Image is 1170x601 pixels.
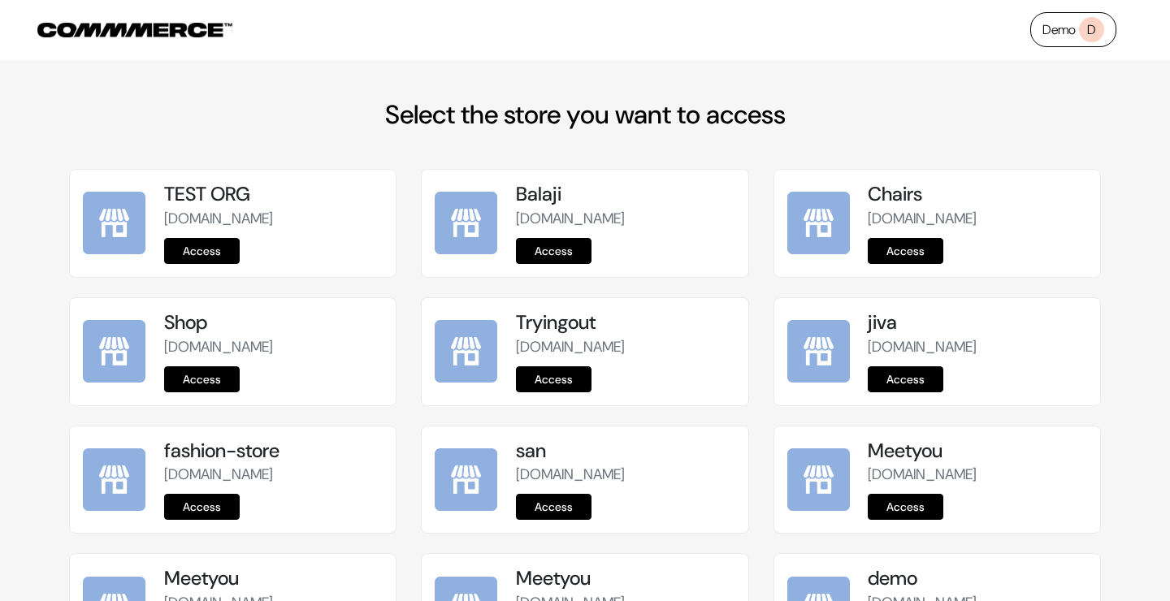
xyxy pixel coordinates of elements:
[164,366,240,392] a: Access
[787,192,850,254] img: Chairs
[516,439,734,463] h5: san
[787,320,850,383] img: jiva
[37,23,232,37] img: COMMMERCE
[435,320,497,383] img: Tryingout
[516,494,591,520] a: Access
[868,208,1086,230] p: [DOMAIN_NAME]
[868,336,1086,358] p: [DOMAIN_NAME]
[787,448,850,511] img: Meetyou
[164,183,383,206] h5: TEST ORG
[868,238,943,264] a: Access
[868,311,1086,335] h5: jiva
[164,336,383,358] p: [DOMAIN_NAME]
[435,192,497,254] img: Balaji
[868,464,1086,486] p: [DOMAIN_NAME]
[516,366,591,392] a: Access
[164,567,383,590] h5: Meetyou
[516,183,734,206] h5: Balaji
[83,192,145,254] img: TEST ORG
[164,464,383,486] p: [DOMAIN_NAME]
[164,208,383,230] p: [DOMAIN_NAME]
[516,208,734,230] p: [DOMAIN_NAME]
[516,238,591,264] a: Access
[516,464,734,486] p: [DOMAIN_NAME]
[868,494,943,520] a: Access
[435,448,497,511] img: san
[1030,12,1116,47] a: DemoD
[83,320,145,383] img: Shop
[516,336,734,358] p: [DOMAIN_NAME]
[868,183,1086,206] h5: Chairs
[516,311,734,335] h5: Tryingout
[868,366,943,392] a: Access
[516,567,734,590] h5: Meetyou
[868,567,1086,590] h5: demo
[164,238,240,264] a: Access
[164,311,383,335] h5: Shop
[69,99,1101,130] h2: Select the store you want to access
[1079,17,1104,42] span: D
[164,439,383,463] h5: fashion-store
[164,494,240,520] a: Access
[868,439,1086,463] h5: Meetyou
[83,448,145,511] img: fashion-store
